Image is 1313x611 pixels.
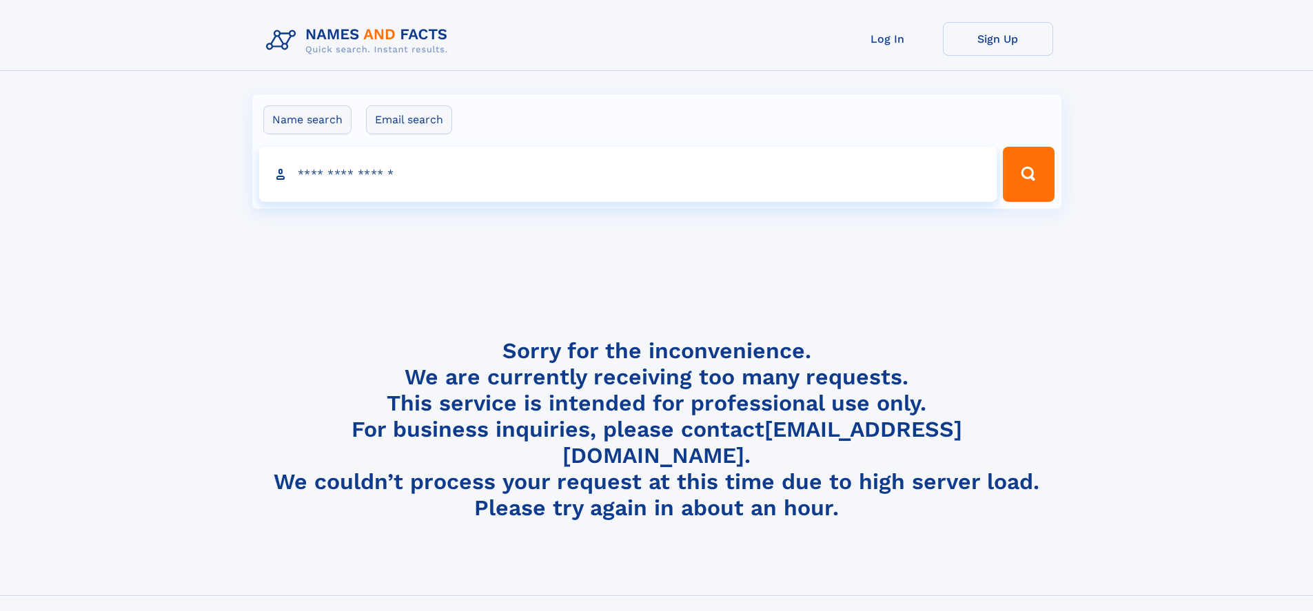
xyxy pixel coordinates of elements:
[1003,147,1054,202] button: Search Button
[261,338,1053,521] h4: Sorry for the inconvenience. We are currently receiving too many requests. This service is intend...
[259,147,997,202] input: search input
[366,105,452,134] label: Email search
[833,22,943,56] a: Log In
[261,22,459,59] img: Logo Names and Facts
[562,416,962,468] a: [EMAIL_ADDRESS][DOMAIN_NAME]
[263,105,352,134] label: Name search
[943,22,1053,56] a: Sign Up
